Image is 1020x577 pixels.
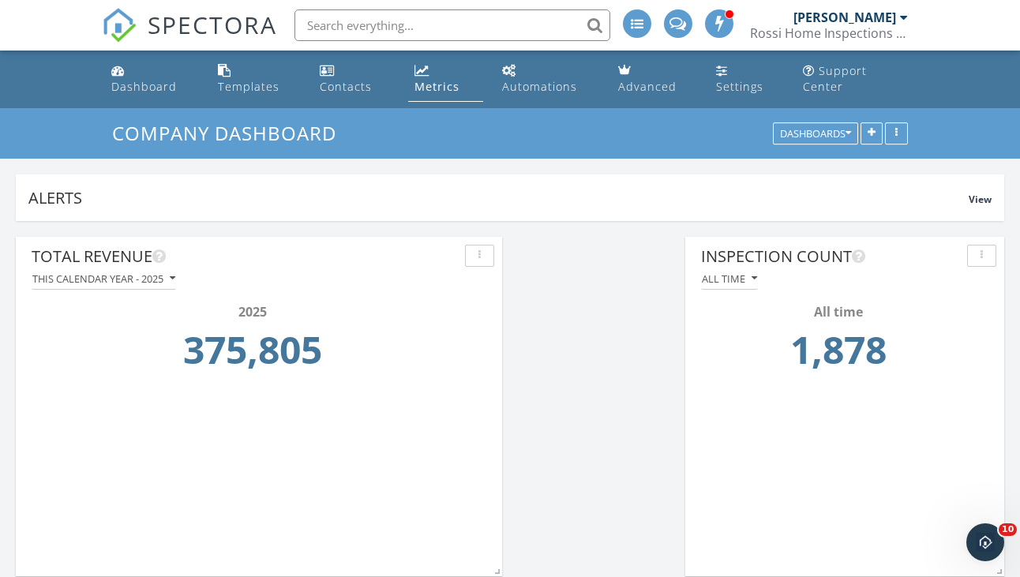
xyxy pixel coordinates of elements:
img: The Best Home Inspection Software - Spectora [102,8,137,43]
a: Dashboard [105,57,198,102]
button: Dashboards [773,123,858,145]
td: 1878 [706,321,971,388]
td: 375805.0 [36,321,469,388]
div: All time [702,273,757,284]
div: Metrics [414,79,459,94]
div: Advanced [618,79,677,94]
a: Advanced [612,57,698,102]
div: Alerts [28,187,969,208]
button: This calendar year - 2025 [32,268,176,290]
a: Contacts [313,57,396,102]
div: Inspection Count [701,245,961,268]
input: Search everything... [294,9,610,41]
a: Automations (Advanced) [496,57,599,102]
div: Automations [502,79,577,94]
div: Dashboard [111,79,177,94]
div: Contacts [320,79,372,94]
a: Metrics [408,57,483,102]
a: SPECTORA [102,21,277,54]
a: Templates [212,57,301,102]
div: 2025 [36,302,469,321]
span: 10 [999,523,1017,536]
a: Company Dashboard [112,120,350,146]
span: View [969,193,992,206]
div: Support Center [803,63,867,94]
div: [PERSON_NAME] [793,9,896,25]
span: SPECTORA [148,8,277,41]
iframe: Intercom live chat [966,523,1004,561]
div: Total Revenue [32,245,459,268]
a: Support Center [797,57,915,102]
div: Settings [716,79,763,94]
div: Dashboards [780,129,851,140]
a: Settings [710,57,784,102]
button: All time [701,268,758,290]
div: Rossi Home Inspections Inc. [750,25,908,41]
div: This calendar year - 2025 [32,273,175,284]
div: Templates [218,79,279,94]
div: All time [706,302,971,321]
